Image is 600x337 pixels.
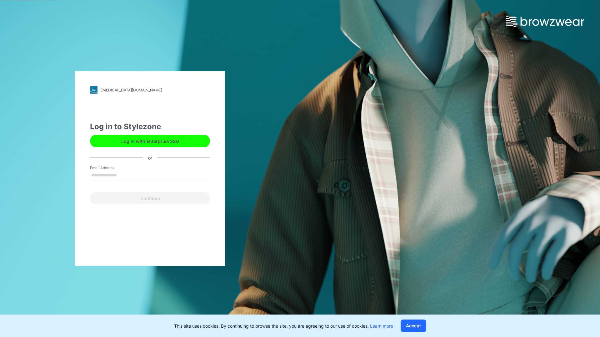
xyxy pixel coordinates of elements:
[174,323,393,329] p: This site uses cookies. By continuing to browse the site, you are agreeing to our use of cookies.
[101,88,162,92] div: [MEDICAL_DATA][DOMAIN_NAME]
[90,86,97,94] img: stylezone-logo.562084cfcfab977791bfbf7441f1a819.svg
[143,154,157,161] div: or
[90,135,210,147] button: Log in with Enterprise SSO
[90,165,134,171] label: Email Address
[370,323,393,329] a: Learn more
[506,16,584,27] img: browzwear-logo.e42bd6dac1945053ebaf764b6aa21510.svg
[90,86,210,94] a: [MEDICAL_DATA][DOMAIN_NAME]
[90,121,210,132] div: Log in to Stylezone
[401,320,426,332] button: Accept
